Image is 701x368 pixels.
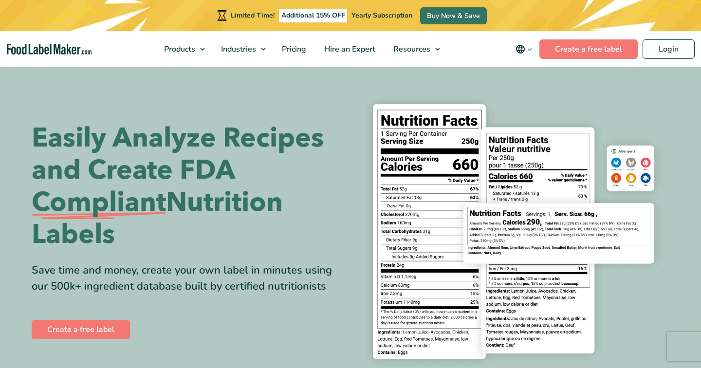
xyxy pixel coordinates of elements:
[279,9,348,22] span: Additional 15% OFF
[32,122,343,251] h1: Easily Analyze Recipes and Create FDA Nutrition Labels
[218,44,257,55] span: Industries
[155,31,210,67] a: Products
[390,44,431,55] span: Resources
[273,31,313,67] a: Pricing
[32,262,343,294] div: Save time and money, create your own label in minutes using our 500k+ ingredient database built b...
[539,39,638,59] a: Create a free label
[385,31,445,67] a: Resources
[32,186,166,219] span: Compliant
[279,44,307,55] span: Pricing
[420,7,487,24] a: Buy Now & Save
[351,11,412,20] span: Yearly Subscription
[321,44,376,55] span: Hire an Expert
[231,11,275,20] span: Limited Time!
[643,39,695,59] a: Login
[315,31,382,67] a: Hire an Expert
[32,320,130,339] a: Create a free label
[212,31,271,67] a: Industries
[161,44,196,55] span: Products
